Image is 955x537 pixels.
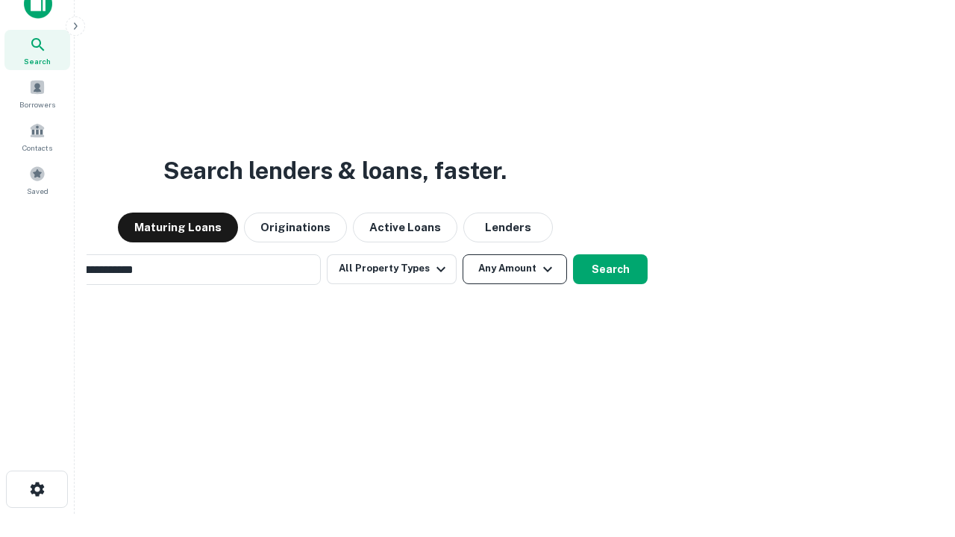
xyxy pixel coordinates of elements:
button: Lenders [463,213,553,242]
a: Saved [4,160,70,200]
button: Maturing Loans [118,213,238,242]
span: Saved [27,185,48,197]
span: Contacts [22,142,52,154]
button: Originations [244,213,347,242]
iframe: Chat Widget [880,370,955,442]
a: Contacts [4,116,70,157]
span: Search [24,55,51,67]
a: Borrowers [4,73,70,113]
button: All Property Types [327,254,457,284]
a: Search [4,30,70,70]
h3: Search lenders & loans, faster. [163,153,507,189]
button: Any Amount [463,254,567,284]
button: Active Loans [353,213,457,242]
button: Search [573,254,648,284]
span: Borrowers [19,98,55,110]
